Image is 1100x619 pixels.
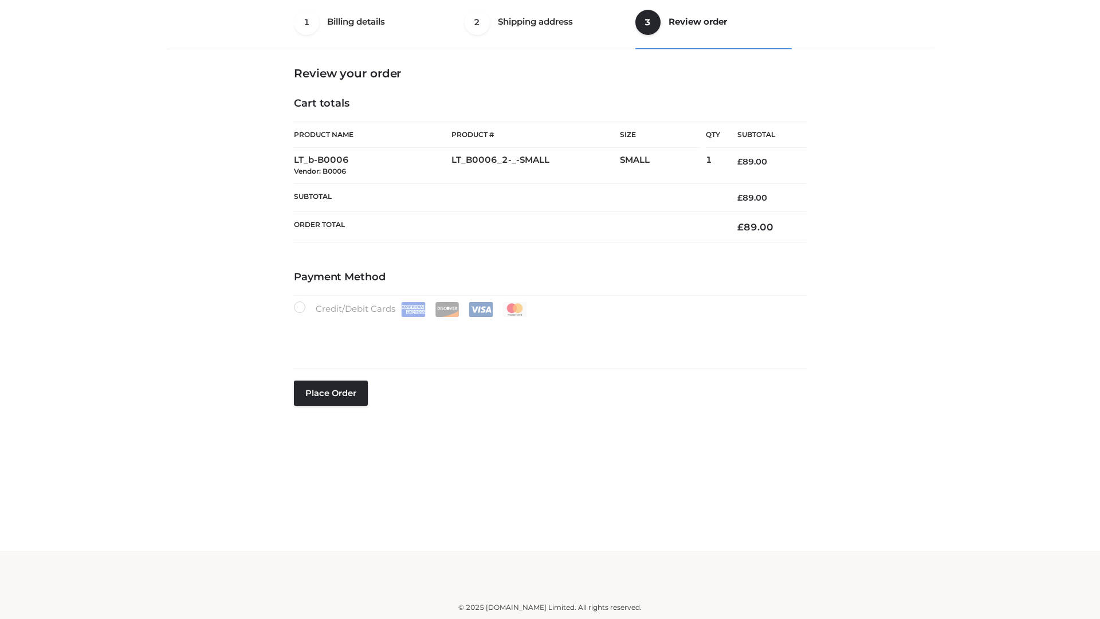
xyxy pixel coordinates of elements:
bdi: 89.00 [737,221,773,233]
th: Subtotal [720,122,806,148]
td: LT_b-B0006 [294,148,451,184]
th: Order Total [294,212,720,242]
bdi: 89.00 [737,193,767,203]
span: £ [737,156,742,167]
label: Credit/Debit Cards [294,301,528,317]
th: Subtotal [294,183,720,211]
img: Discover [435,302,459,317]
span: £ [737,221,744,233]
th: Size [620,122,700,148]
th: Product # [451,122,620,148]
h4: Cart totals [294,97,806,110]
td: 1 [706,148,720,184]
button: Place order [294,381,368,406]
h3: Review your order [294,66,806,80]
h4: Payment Method [294,271,806,284]
td: SMALL [620,148,706,184]
td: LT_B0006_2-_-SMALL [451,148,620,184]
img: Amex [401,302,426,317]
th: Product Name [294,122,451,148]
iframe: Secure payment input frame [292,315,804,356]
img: Mastercard [502,302,527,317]
span: £ [737,193,742,203]
div: © 2025 [DOMAIN_NAME] Limited. All rights reserved. [170,602,930,613]
img: Visa [469,302,493,317]
small: Vendor: B0006 [294,167,346,175]
th: Qty [706,122,720,148]
bdi: 89.00 [737,156,767,167]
